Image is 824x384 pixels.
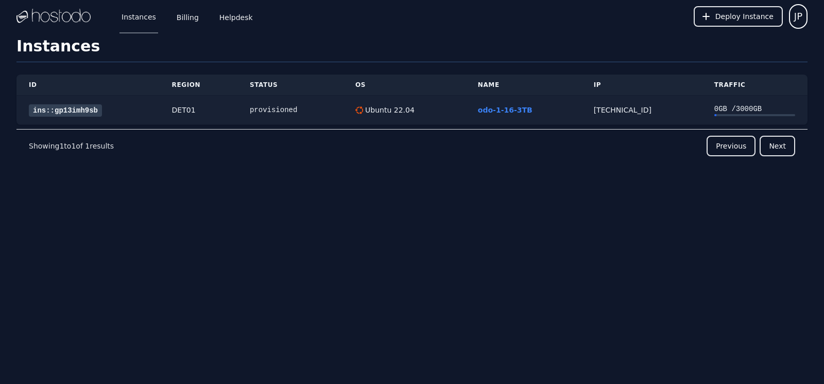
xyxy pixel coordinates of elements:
[59,142,64,150] span: 1
[702,75,808,96] th: Traffic
[16,75,160,96] th: ID
[172,105,225,115] div: DET01
[29,141,114,151] p: Showing to of results
[16,37,808,62] h1: Instances
[466,75,581,96] th: Name
[250,105,331,115] div: provisioned
[581,75,702,96] th: IP
[478,106,533,114] a: odo-1-16-3TB
[16,9,91,24] img: Logo
[355,106,363,114] img: Ubuntu 22.04
[29,104,102,117] a: ins::gp13imh9sb
[715,11,774,22] span: Deploy Instance
[707,136,756,156] button: Previous
[85,142,90,150] span: 1
[363,105,415,115] div: Ubuntu 22.04
[160,75,237,96] th: Region
[714,104,795,114] div: 0 GB / 3000 GB
[789,4,808,29] button: User menu
[16,129,808,162] nav: Pagination
[794,9,802,24] span: JP
[343,75,466,96] th: OS
[760,136,795,156] button: Next
[237,75,343,96] th: Status
[594,105,690,115] div: [TECHNICAL_ID]
[71,142,76,150] span: 1
[694,6,783,27] button: Deploy Instance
